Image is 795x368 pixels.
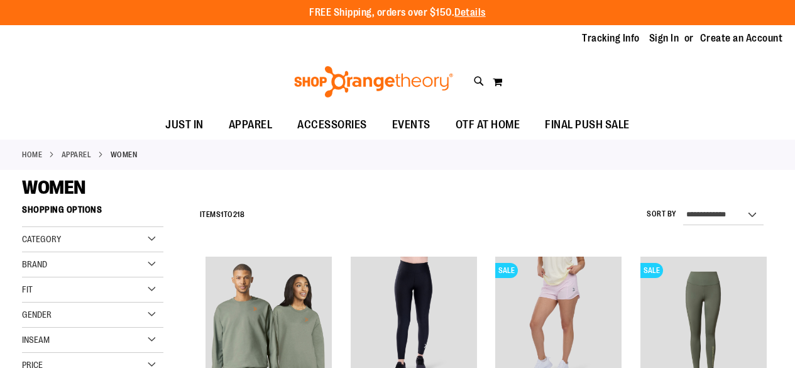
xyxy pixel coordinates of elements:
a: Tracking Info [582,31,640,45]
span: JUST IN [165,111,204,139]
span: SALE [640,263,663,278]
span: Inseam [22,335,50,345]
p: FREE Shipping, orders over $150. [309,6,486,20]
h2: Items to [200,205,245,225]
span: APPAREL [229,111,273,139]
a: Home [22,149,42,160]
label: Sort By [647,209,677,220]
strong: WOMEN [111,149,138,160]
span: SALE [495,263,518,278]
span: WOMEN [22,177,85,198]
a: Sign In [649,31,679,45]
span: Fit [22,284,33,294]
span: Brand [22,259,47,269]
a: Details [454,7,486,18]
span: 1 [221,210,224,219]
img: Shop Orangetheory [292,66,455,98]
span: OTF AT HOME [456,111,520,139]
a: OTF AT HOME [443,111,533,140]
span: FINAL PUSH SALE [545,111,630,139]
a: JUST IN [153,111,216,140]
a: ACCESSORIES [285,111,380,140]
span: Category [22,234,61,244]
a: APPAREL [62,149,92,160]
strong: Shopping Options [22,199,163,227]
span: Gender [22,309,52,320]
a: Create an Account [700,31,783,45]
a: FINAL PUSH SALE [532,111,642,140]
a: APPAREL [216,111,285,139]
span: 218 [233,210,245,219]
span: EVENTS [392,111,430,139]
a: EVENTS [380,111,443,140]
span: ACCESSORIES [297,111,367,139]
